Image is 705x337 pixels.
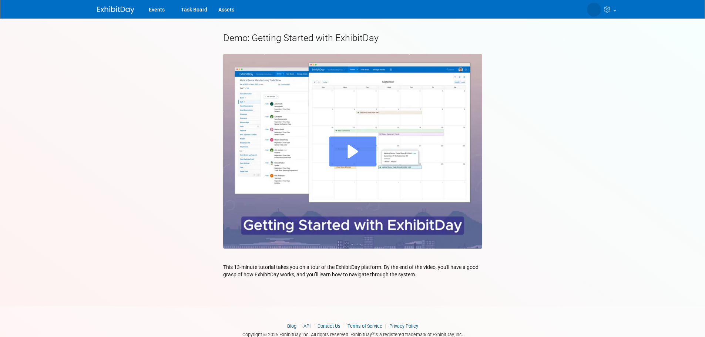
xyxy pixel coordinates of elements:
span: | [312,323,316,329]
div: This 13-minute tutorial takes you on a tour of the ExhibitDay platform. By the end of the video, ... [223,263,482,278]
a: Terms of Service [348,323,382,329]
sup: ® [372,331,375,336]
div: Play [329,137,376,166]
a: Blog [287,323,296,329]
a: Privacy Policy [389,323,418,329]
a: Contact Us [318,323,340,329]
a: API [303,323,310,329]
span: | [298,323,302,329]
span: | [342,323,346,329]
div: Demo: Getting Started with ExhibitDay [223,31,482,45]
img: ExhibitDay [97,6,134,14]
img: Haleigh Lauritzen [587,3,601,17]
span: | [383,323,388,329]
